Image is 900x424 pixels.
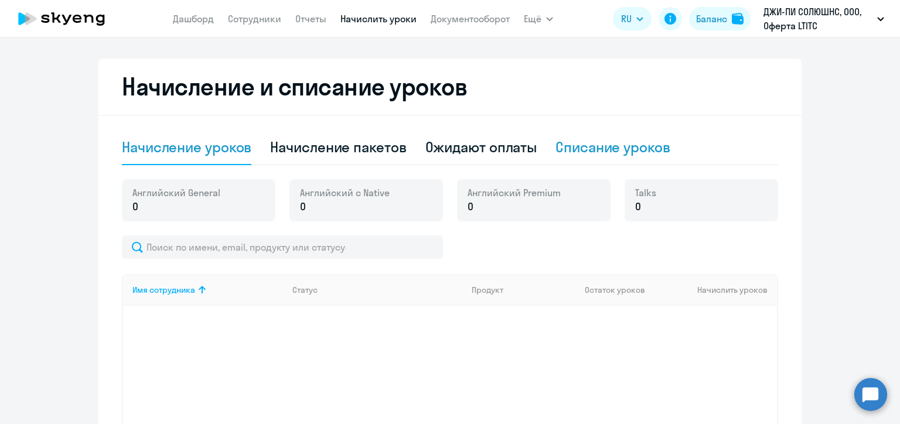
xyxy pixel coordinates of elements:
[732,13,744,25] img: balance
[300,186,390,199] span: Английский с Native
[340,13,417,25] a: Начислить уроки
[613,7,652,30] button: RU
[763,5,872,33] p: ДЖИ-ПИ СОЛЮШНС, ООО, Оферта LTITC
[472,285,576,295] div: Продукт
[295,13,326,25] a: Отчеты
[132,186,220,199] span: Английский General
[758,5,890,33] button: ДЖИ-ПИ СОЛЮШНС, ООО, Оферта LTITC
[635,199,641,214] span: 0
[270,138,406,156] div: Начисление пакетов
[468,186,561,199] span: Английский Premium
[657,274,777,306] th: Начислить уроков
[173,13,214,25] a: Дашборд
[300,199,306,214] span: 0
[524,12,541,26] span: Ещё
[555,138,670,156] div: Списание уроков
[425,138,537,156] div: Ожидают оплаты
[122,73,778,101] h2: Начисление и списание уроков
[585,285,645,295] span: Остаток уроков
[292,285,462,295] div: Статус
[228,13,281,25] a: Сотрудники
[122,235,443,259] input: Поиск по имени, email, продукту или статусу
[468,199,473,214] span: 0
[524,7,553,30] button: Ещё
[132,285,283,295] div: Имя сотрудника
[431,13,510,25] a: Документооборот
[472,285,503,295] div: Продукт
[292,285,318,295] div: Статус
[621,12,632,26] span: RU
[585,285,657,295] div: Остаток уроков
[122,138,251,156] div: Начисление уроков
[689,7,751,30] button: Балансbalance
[132,285,195,295] div: Имя сотрудника
[696,12,727,26] div: Баланс
[132,199,138,214] span: 0
[635,186,656,199] span: Talks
